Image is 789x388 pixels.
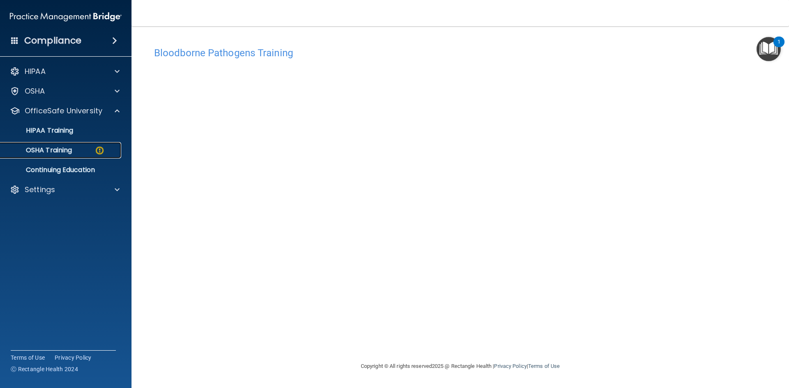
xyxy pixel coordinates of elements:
[310,353,610,379] div: Copyright © All rights reserved 2025 @ Rectangle Health | |
[95,145,105,156] img: warning-circle.0cc9ac19.png
[494,363,526,369] a: Privacy Policy
[154,63,766,315] iframe: bbp
[757,37,781,61] button: Open Resource Center, 1 new notification
[5,126,73,135] p: HIPAA Training
[10,106,120,116] a: OfficeSafe University
[25,185,55,195] p: Settings
[11,354,45,362] a: Terms of Use
[777,42,780,53] div: 1
[10,86,120,96] a: OSHA
[528,363,560,369] a: Terms of Use
[154,48,766,58] h4: Bloodborne Pathogens Training
[11,365,78,373] span: Ⓒ Rectangle Health 2024
[25,86,45,96] p: OSHA
[25,106,102,116] p: OfficeSafe University
[25,67,46,76] p: HIPAA
[10,67,120,76] a: HIPAA
[10,185,120,195] a: Settings
[24,35,81,46] h4: Compliance
[5,146,72,154] p: OSHA Training
[10,9,122,25] img: PMB logo
[5,166,118,174] p: Continuing Education
[55,354,92,362] a: Privacy Policy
